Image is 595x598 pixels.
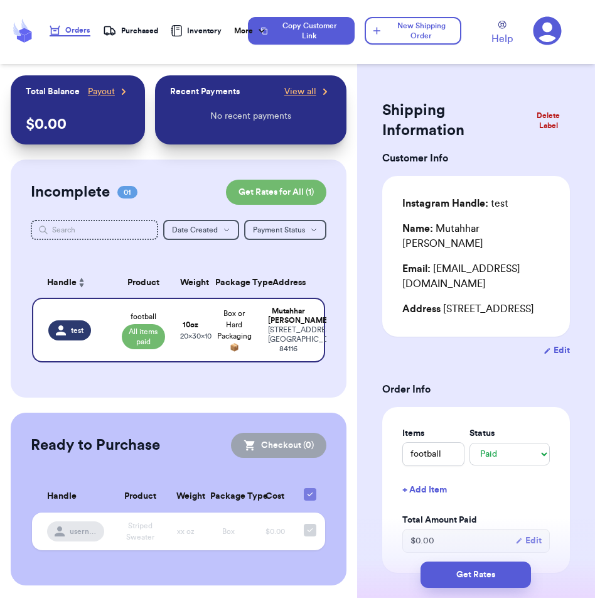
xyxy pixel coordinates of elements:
[122,324,165,349] span: All items paid
[402,304,441,314] span: Address
[244,220,326,240] button: Payment Status
[31,182,110,202] h2: Incomplete
[26,114,130,134] p: $ 0.00
[210,110,291,122] p: No recent payments
[31,220,158,240] input: Search
[397,476,555,504] button: + Add Item
[50,25,90,36] a: Orders
[114,268,173,298] th: Product
[117,186,137,198] span: 01
[217,310,252,351] span: Box or Hard Packaging 📦
[410,535,434,547] span: $ 0.00
[47,490,77,503] span: Handle
[402,261,550,291] div: [EMAIL_ADDRESS][DOMAIN_NAME]
[31,435,160,455] h2: Ready to Purchase
[522,106,575,136] button: Delete Label
[88,85,115,98] span: Payout
[231,433,326,458] button: Checkout (0)
[402,514,550,526] label: Total Amount Paid
[26,85,80,98] p: Total Balance
[260,268,325,298] th: Address
[382,382,570,397] h3: Order Info
[402,196,508,211] div: test
[402,224,433,234] span: Name:
[71,325,83,335] span: test
[172,226,218,234] span: Date Created
[88,85,130,98] a: Payout
[203,481,254,513] th: Package Type
[382,101,527,141] h2: Shipping Information
[365,17,461,45] button: New Shipping Order
[402,264,431,274] span: Email:
[171,25,222,36] a: Inventory
[402,198,488,209] span: Instagram Handle:
[491,21,513,46] a: Help
[254,481,296,513] th: Cost
[180,332,212,340] span: 20 x 30 x 10
[112,481,169,513] th: Product
[234,24,268,37] div: More
[183,321,198,329] strong: 10 oz
[163,220,239,240] button: Date Created
[515,535,542,547] button: Edit
[226,180,326,205] button: Get Rates for All (1)
[268,325,309,354] div: [STREET_ADDRESS] [GEOGRAPHIC_DATA] , LA 84116
[131,312,156,322] span: football
[222,528,235,535] span: Box
[491,31,513,46] span: Help
[70,526,97,536] span: username
[47,276,77,290] span: Handle
[50,25,90,35] div: Orders
[402,302,550,317] div: [STREET_ADDRESS]
[268,307,309,325] div: Mutahhar [PERSON_NAME]
[177,528,195,535] span: xx oz
[253,226,305,234] span: Payment Status
[103,24,158,37] a: Purchased
[544,344,570,357] button: Edit
[169,481,203,513] th: Weight
[421,562,531,588] button: Get Rates
[170,85,240,98] p: Recent Payments
[382,151,570,166] h3: Customer Info
[402,427,464,440] label: Items
[77,275,87,290] button: Sort ascending
[469,427,550,440] label: Status
[402,221,550,251] div: Mutahhar [PERSON_NAME]
[265,528,285,535] span: $0.00
[284,85,316,98] span: View all
[126,522,154,541] span: Striped Sweater
[208,268,260,298] th: Package Type
[248,17,355,45] button: Copy Customer Link
[284,85,331,98] a: View all
[173,268,208,298] th: Weight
